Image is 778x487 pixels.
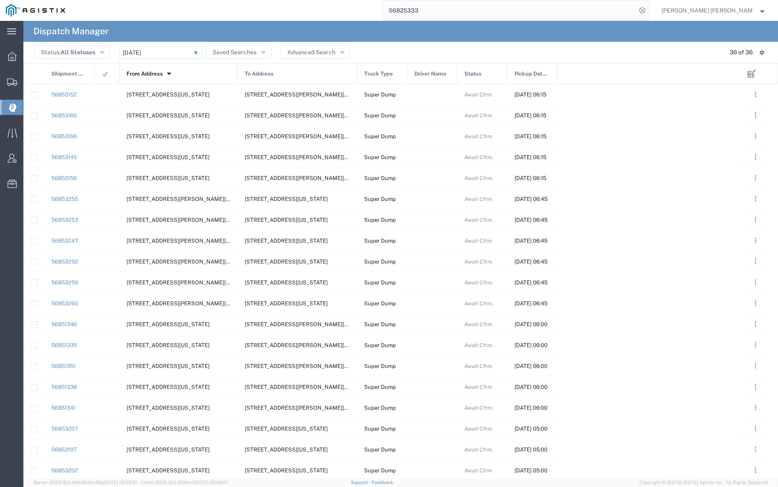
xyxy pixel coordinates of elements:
[750,464,761,476] button: ...
[750,235,761,246] button: ...
[127,384,210,390] span: 680 Dado St, San Jose, California, 95131, United States
[51,154,77,160] a: 56853145
[245,321,373,327] span: 1601 Dixon Landing Rd, Milpitas, California, 95035, United States
[755,444,756,454] span: . . .
[51,91,77,98] a: 56853152
[514,363,547,369] span: 09/18/2025, 06:00
[750,360,761,372] button: ...
[205,46,271,59] button: Saved Searches
[127,238,255,244] span: 910 Howell Mountain Rd, Angwin, California, United States
[127,91,210,98] span: 99 Main St, Daly City, California, 94014, United States
[51,384,77,390] a: 56851338
[364,196,396,202] span: Super Dump
[514,467,547,474] span: 09/18/2025, 05:00
[364,363,396,369] span: Super Dump
[750,297,761,309] button: ...
[245,217,328,223] span: 6426 Hay Rd, Vacaville, California, 95687, United States
[51,112,77,119] a: 56853160
[514,63,548,84] span: Pickup Date and Time
[364,384,396,390] span: Super Dump
[750,402,761,413] button: ...
[464,238,493,244] span: Await Cfrm.
[245,300,328,307] span: 6426 Hay Rd, Vacaville, California, 95687, United States
[464,446,493,453] span: Await Cfrm.
[514,342,547,348] span: 09/18/2025, 06:00
[51,300,78,307] a: 56853260
[750,339,761,351] button: ...
[364,279,396,286] span: Super Dump
[750,256,761,267] button: ...
[364,154,396,160] span: Super Dump
[514,405,547,411] span: 09/18/2025, 06:00
[750,130,761,142] button: ...
[127,175,210,181] span: 99 Main St, Daly City, California, 94014, United States
[464,154,493,160] span: Await Cfrm.
[755,89,756,99] span: . . .
[464,133,493,140] span: Await Cfrm.
[245,133,373,140] span: 1601 Dixon Landing Rd, Milpitas, California, 95035, United States
[61,49,95,56] span: All Statuses
[280,46,350,59] button: Advanced Search
[750,151,761,163] button: ...
[51,467,78,474] a: 56853202
[464,175,493,181] span: Await Cfrm.
[141,480,228,485] span: Client: 2025.19.0-129fbcf
[245,91,373,98] span: 1601 Dixon Landing Rd, Milpitas, California, 95035, United States
[755,277,756,287] span: . . .
[51,405,76,411] a: 56851341
[245,426,328,432] span: 10 Seaport Blvd, Redwood City, California, 94063, United States
[127,342,210,348] span: 680 Dado St, San Jose, California, 95131, United States
[127,133,210,140] span: 99 Main St, Daly City, California, 94014, United States
[755,194,756,204] span: . . .
[364,133,396,140] span: Super Dump
[127,321,210,327] span: 680 Dado St, San Jose, California, 95131, United States
[755,465,756,475] span: . . .
[464,342,493,348] span: Await Cfrm.
[245,175,373,181] span: 1601 Dixon Landing Rd, Milpitas, California, 95035, United States
[464,279,493,286] span: Await Cfrm.
[661,5,766,15] button: [PERSON_NAME] [PERSON_NAME]
[364,426,396,432] span: Super Dump
[514,133,546,140] span: 09/18/2025, 06:15
[127,217,255,223] span: 910 Howell Mountain Rd, Angwin, California, United States
[127,363,210,369] span: 680 Dado St, San Jose, California, 95131, United States
[464,300,493,307] span: Await Cfrm.
[755,152,756,162] span: . . .
[6,4,65,17] img: logo
[51,321,77,327] a: 56851346
[750,276,761,288] button: ...
[51,175,77,181] a: 56853156
[755,382,756,392] span: . . .
[755,110,756,120] span: . . .
[245,467,328,474] span: 10 Seaport Blvd, Redwood City, California, 94063, United States
[464,217,493,223] span: Await Cfrm.
[750,89,761,100] button: ...
[750,109,761,121] button: ...
[364,217,396,223] span: Super Dump
[245,196,328,202] span: 6426 Hay Rd, Vacaville, California, 95687, United States
[514,112,546,119] span: 09/18/2025, 06:15
[364,321,396,327] span: Super Dump
[127,112,210,119] span: 99 Main St, Daly City, California, 94014, United States
[755,173,756,183] span: . . .
[750,172,761,184] button: ...
[245,384,373,390] span: 1601 Dixon Landing Rd, Milpitas, California, 95035, United States
[51,259,78,265] a: 56853250
[51,63,85,84] span: Shipment No.
[755,215,756,225] span: . . .
[51,446,77,453] a: 56853197
[364,238,396,244] span: Super Dump
[51,196,78,202] a: 56853255
[364,300,396,307] span: Super Dump
[127,259,255,265] span: 910 Howell Mountain Rd, Angwin, California, United States
[464,384,493,390] span: Await Cfrm.
[755,361,756,371] span: . . .
[51,363,76,369] a: 56851351
[127,446,210,453] span: 6527 Calaveras Rd, Sunol, California, 94586, United States
[364,259,396,265] span: Super Dump
[51,133,77,140] a: 56853166
[364,63,393,84] span: Truck Type
[245,342,373,348] span: 1601 Dixon Landing Rd, Milpitas, California, 95035, United States
[514,196,547,202] span: 09/18/2025, 06:45
[364,342,396,348] span: Super Dump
